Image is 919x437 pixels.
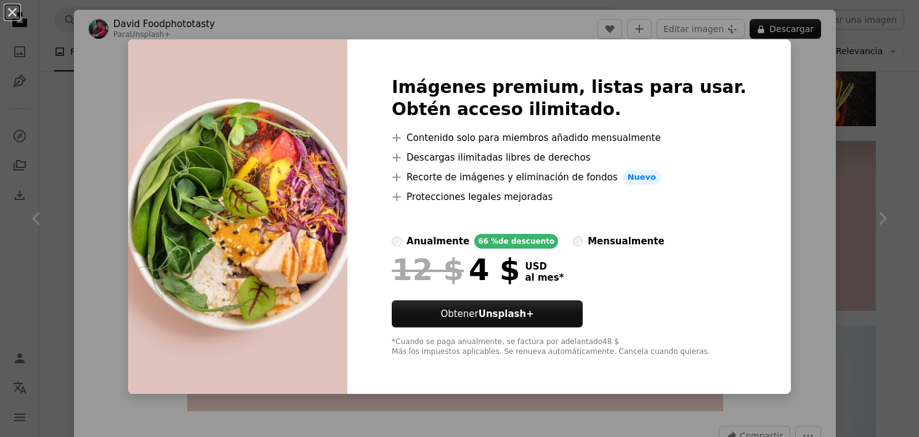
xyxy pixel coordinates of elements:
[392,76,747,121] h2: Imágenes premium, listas para usar. Obtén acceso ilimitado.
[474,234,558,249] div: 66 % de descuento
[479,308,534,319] strong: Unsplash+
[525,272,564,283] span: al mes *
[392,150,747,165] li: Descargas ilimitadas libres de derechos
[392,170,747,185] li: Recorte de imágenes y eliminación de fondos
[525,261,564,272] span: USD
[392,300,583,327] button: ObtenerUnsplash+
[392,236,402,246] input: anualmente66 %de descuento
[623,170,661,185] span: Nuevo
[392,254,520,286] div: 4 $
[392,337,747,357] div: *Cuando se paga anualmente, se factura por adelantado 48 $ Más los impuestos aplicables. Se renue...
[392,190,747,204] li: Protecciones legales mejoradas
[392,130,747,145] li: Contenido solo para miembros añadido mensualmente
[128,39,347,394] img: premium_photo-1698867575634-d39ef95fa6a7
[407,234,469,249] div: anualmente
[573,236,583,246] input: mensualmente
[392,254,464,286] span: 12 $
[588,234,664,249] div: mensualmente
